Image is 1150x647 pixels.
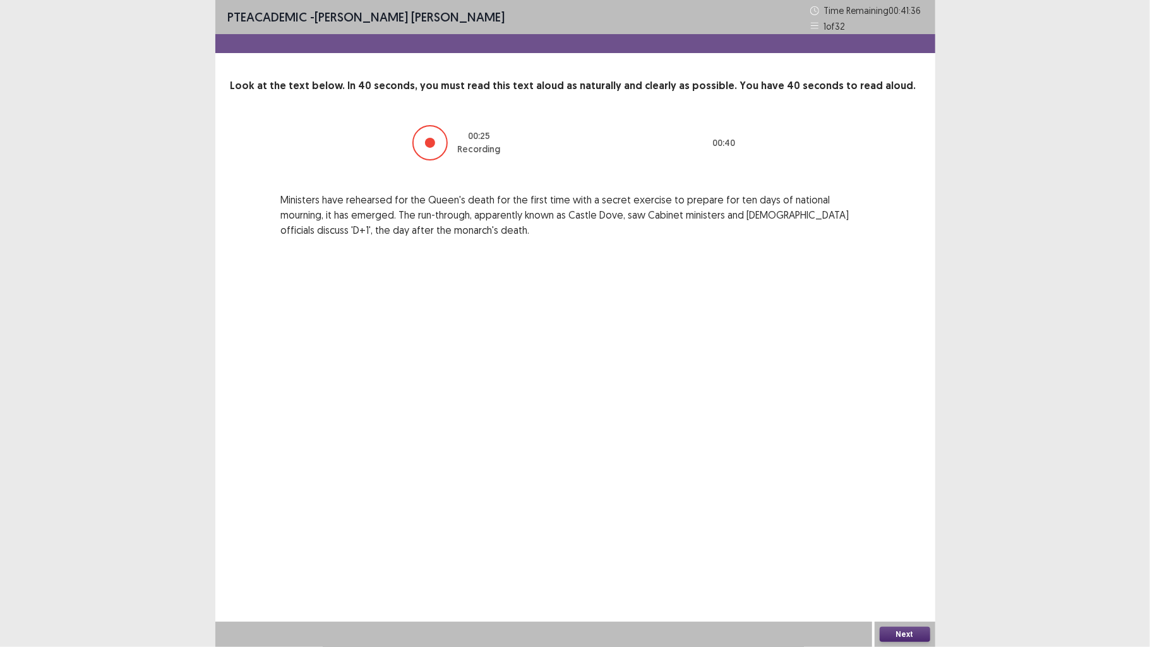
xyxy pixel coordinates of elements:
[281,192,870,238] p: Ministers have rehearsed for the Queen's death for the first time with a secret exercise to prepa...
[824,20,846,33] p: 1 of 32
[880,627,930,642] button: Next
[228,9,308,25] span: PTE academic
[824,4,923,17] p: Time Remaining 00 : 41 : 36
[231,78,920,94] p: Look at the text below. In 40 seconds, you must read this text aloud as naturally and clearly as ...
[468,130,490,143] p: 00 : 25
[228,8,505,27] p: - [PERSON_NAME] [PERSON_NAME]
[713,136,736,150] p: 00 : 40
[458,143,501,156] p: Recording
